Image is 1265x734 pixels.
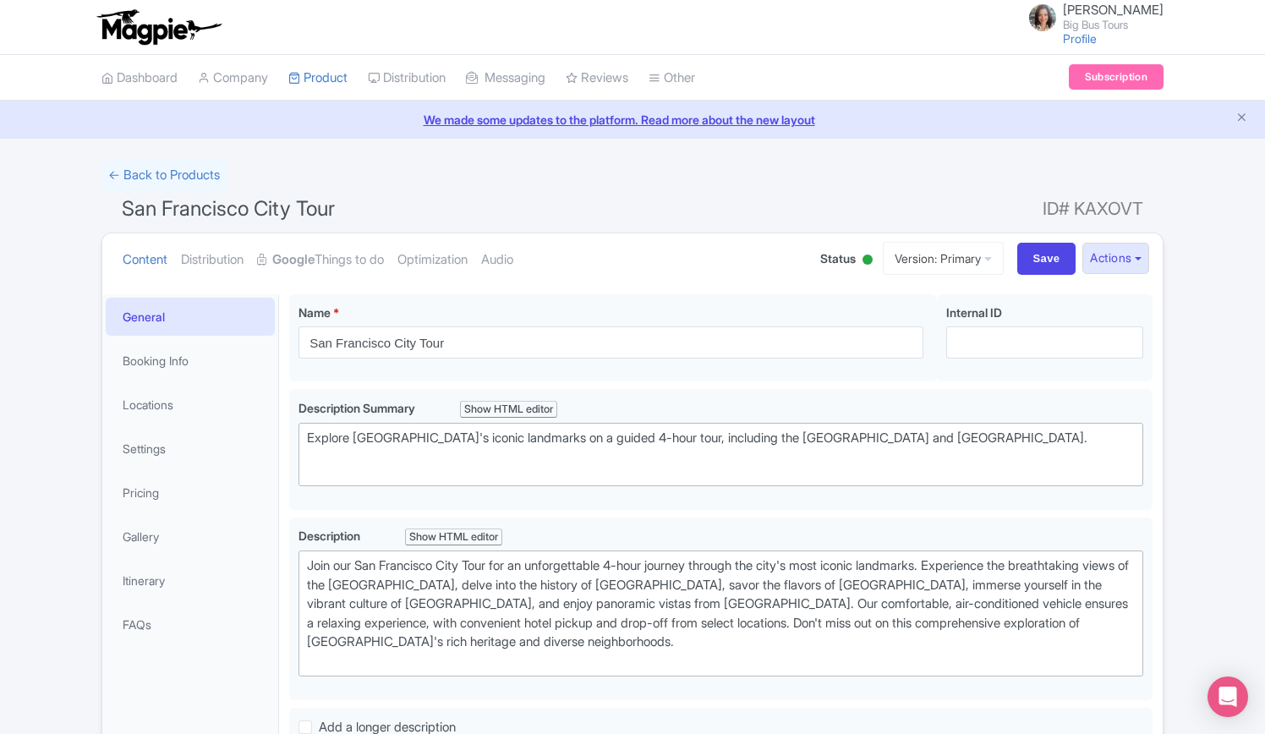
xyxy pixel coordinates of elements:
[1063,19,1164,30] small: Big Bus Tours
[307,429,1135,467] div: Explore [GEOGRAPHIC_DATA]'s iconic landmarks on a guided 4-hour tour, including the [GEOGRAPHIC_D...
[101,55,178,101] a: Dashboard
[466,55,545,101] a: Messaging
[1207,676,1248,717] div: Open Intercom Messenger
[106,518,275,556] a: Gallery
[101,159,227,192] a: ← Back to Products
[1063,31,1097,46] a: Profile
[307,556,1135,671] div: Join our San Francisco City Tour for an unforgettable 4-hour journey through the city's most icon...
[106,561,275,600] a: Itinerary
[1069,64,1164,90] a: Subscription
[405,529,502,546] div: Show HTML editor
[1019,3,1164,30] a: [PERSON_NAME] Big Bus Tours
[93,8,224,46] img: logo-ab69f6fb50320c5b225c76a69d11143b.png
[298,305,331,320] span: Name
[946,305,1002,320] span: Internal ID
[272,250,315,270] strong: Google
[298,529,363,543] span: Description
[566,55,628,101] a: Reviews
[106,298,275,336] a: General
[1063,2,1164,18] span: [PERSON_NAME]
[1043,192,1143,226] span: ID# KAXOVT
[481,233,513,287] a: Audio
[106,430,275,468] a: Settings
[1235,109,1248,129] button: Close announcement
[288,55,348,101] a: Product
[820,249,856,267] span: Status
[106,605,275,644] a: FAQs
[10,111,1255,129] a: We made some updates to the platform. Read more about the new layout
[649,55,695,101] a: Other
[859,248,876,274] div: Active
[198,55,268,101] a: Company
[122,196,335,221] span: San Francisco City Tour
[368,55,446,101] a: Distribution
[181,233,244,287] a: Distribution
[106,474,275,512] a: Pricing
[106,386,275,424] a: Locations
[397,233,468,287] a: Optimization
[1082,243,1149,274] button: Actions
[1017,243,1076,275] input: Save
[298,401,418,415] span: Description Summary
[883,242,1004,275] a: Version: Primary
[1029,4,1056,31] img: jfp7o2nd6rbrsspqilhl.jpg
[106,342,275,380] a: Booking Info
[257,233,384,287] a: GoogleThings to do
[123,233,167,287] a: Content
[460,401,557,419] div: Show HTML editor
